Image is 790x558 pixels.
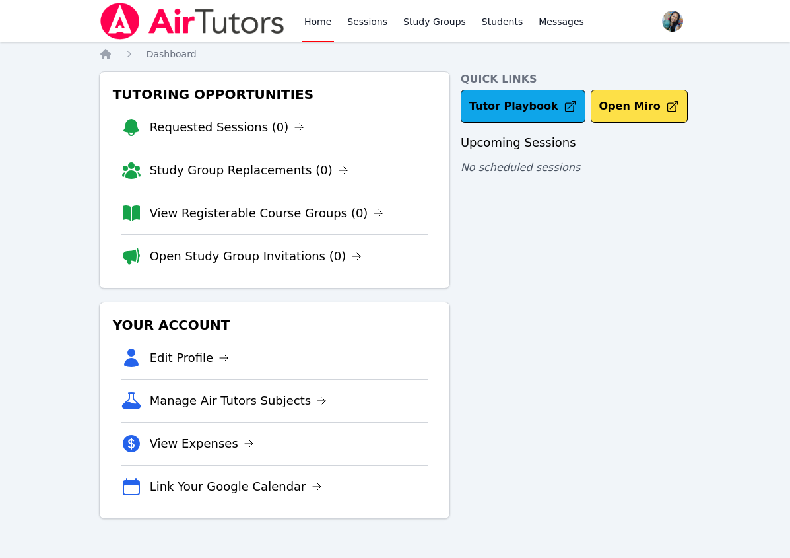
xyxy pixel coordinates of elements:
[150,204,384,223] a: View Registerable Course Groups (0)
[147,48,197,61] a: Dashboard
[110,313,439,337] h3: Your Account
[150,477,322,496] a: Link Your Google Calendar
[147,49,197,59] span: Dashboard
[110,83,439,106] h3: Tutoring Opportunities
[461,133,692,152] h3: Upcoming Sessions
[461,71,692,87] h4: Quick Links
[591,90,688,123] button: Open Miro
[150,118,305,137] a: Requested Sessions (0)
[150,435,254,453] a: View Expenses
[99,3,286,40] img: Air Tutors
[150,247,362,265] a: Open Study Group Invitations (0)
[461,161,580,174] span: No scheduled sessions
[461,90,585,123] a: Tutor Playbook
[150,392,327,410] a: Manage Air Tutors Subjects
[99,48,692,61] nav: Breadcrumb
[539,15,584,28] span: Messages
[150,349,230,367] a: Edit Profile
[150,161,348,180] a: Study Group Replacements (0)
